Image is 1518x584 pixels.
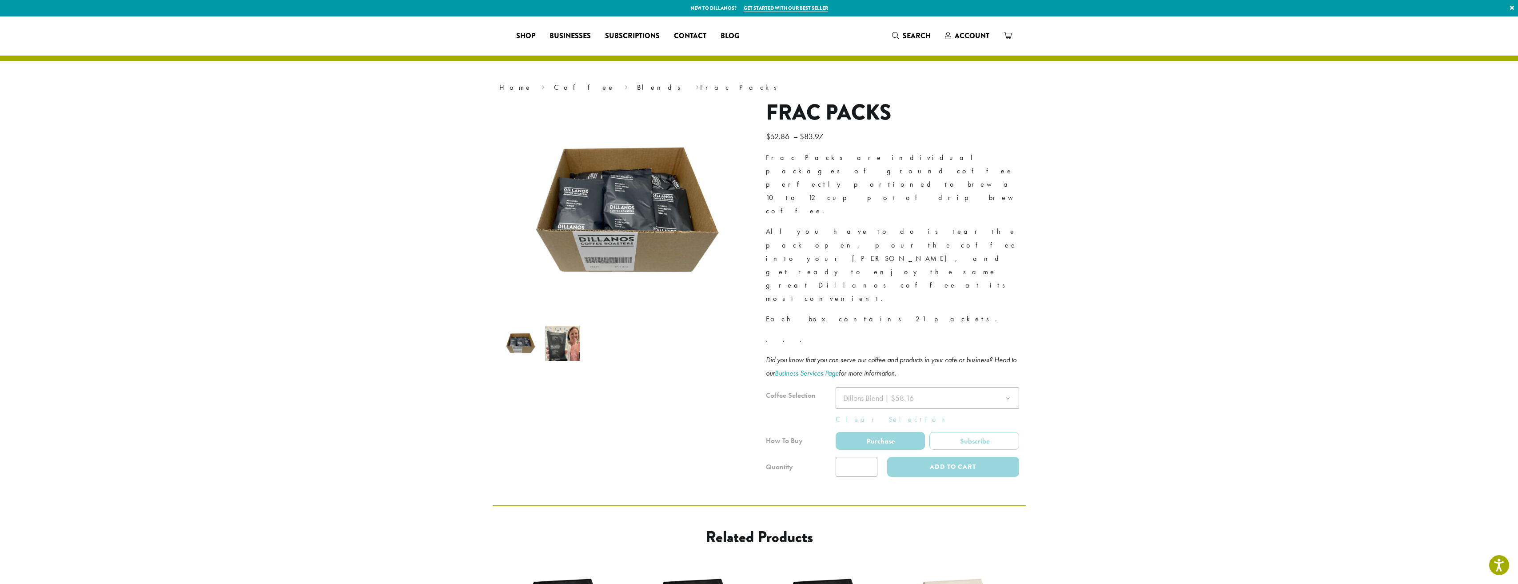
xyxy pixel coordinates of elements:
[766,333,1019,346] p: . . .
[499,83,532,92] a: Home
[550,31,591,42] span: Businesses
[955,31,989,41] span: Account
[744,4,828,12] a: Get started with our best seller
[766,225,1019,305] p: All you have to do is tear the pack open, pour the coffee into your [PERSON_NAME], and get ready ...
[766,100,1019,126] h1: Frac Packs
[564,528,954,547] h2: Related products
[516,31,535,42] span: Shop
[554,83,615,92] a: Coffee
[766,151,1019,218] p: Frac Packs are individual packages of ground coffee perfectly portioned to brew a 10 to 12 cup po...
[766,355,1016,378] i: Did you know that you can serve our coffee and products in your cafe or business? Head to our for...
[625,79,628,93] span: ›
[542,79,545,93] span: ›
[674,31,706,42] span: Contact
[885,28,938,43] a: Search
[499,82,1019,93] nav: Breadcrumb
[903,31,931,41] span: Search
[605,31,660,42] span: Subscriptions
[775,368,839,378] a: Business Services Page
[793,131,798,141] span: –
[766,312,1019,326] p: Each box contains 21 packets.
[766,131,792,141] bdi: 52.86
[509,29,542,43] a: Shop
[696,79,699,93] span: ›
[637,83,686,92] a: Blends
[503,326,538,361] img: DCR Frac Pack | Pre-Ground Pre-Portioned Coffees
[766,131,770,141] span: $
[800,131,804,141] span: $
[545,326,580,361] img: Frac Packs - Image 2
[800,131,825,141] bdi: 83.97
[721,31,739,42] span: Blog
